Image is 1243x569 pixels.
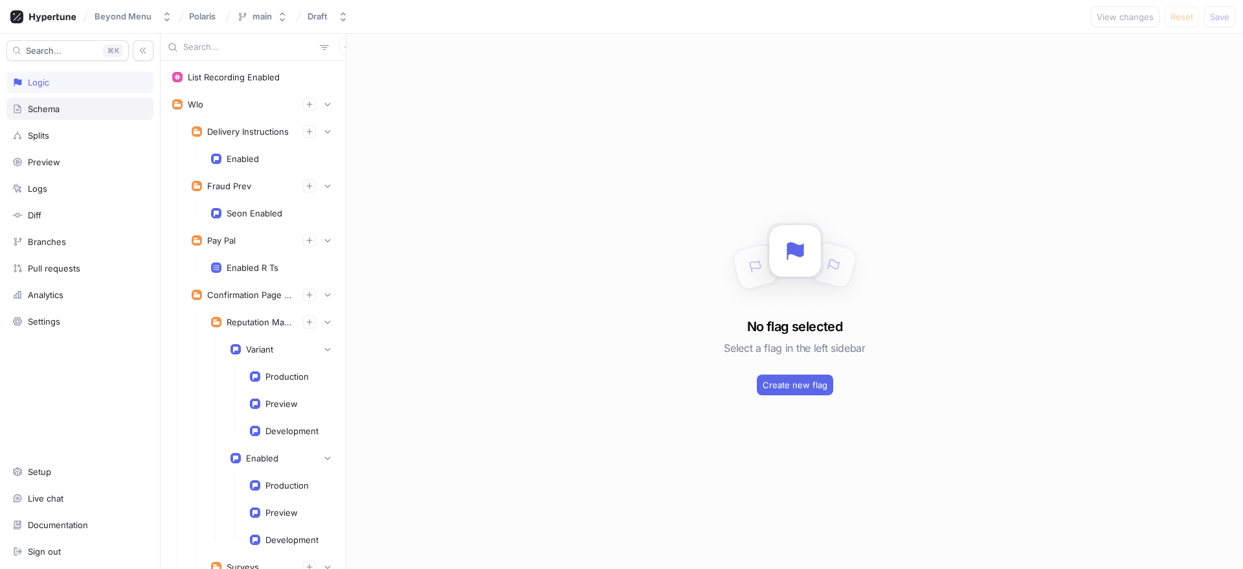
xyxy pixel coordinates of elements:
div: Branches [28,237,66,247]
div: Wlo [188,99,203,110]
div: Logic [28,77,49,87]
div: Schema [28,104,60,114]
div: Enabled [246,453,278,463]
div: Splits [28,130,49,141]
button: main [232,6,293,27]
div: Development [265,535,319,545]
button: Create new flag [757,375,833,395]
div: Production [265,371,309,382]
h5: Select a flag in the left sidebar [724,336,865,360]
a: Documentation [6,514,153,536]
button: Save [1204,6,1235,27]
div: K [103,44,123,57]
button: View changes [1091,6,1159,27]
div: Logs [28,183,47,194]
span: Create new flag [763,381,827,389]
span: Save [1210,13,1229,21]
span: Search... [26,47,62,54]
div: Enabled [227,154,259,164]
div: Confirmation Page Experiments [207,290,293,300]
button: Beyond Menu [89,6,177,27]
div: Fraud Prev [207,181,251,191]
div: Preview [265,399,298,409]
button: Reset [1165,6,1199,27]
div: Development [265,426,319,436]
div: Beyond Menu [95,11,151,22]
div: Seon Enabled [227,208,282,218]
div: Draft [308,11,328,22]
div: List Recording Enabled [188,72,280,82]
span: Polaris [189,12,216,21]
div: Preview [28,157,60,167]
div: Setup [28,467,51,477]
div: Pay Pal [207,235,236,246]
div: Delivery Instructions [207,126,289,137]
div: Preview [265,507,298,518]
div: Documentation [28,520,88,530]
span: Reset [1170,13,1193,21]
button: Draft [302,6,353,27]
input: Search... [183,41,315,54]
div: Live chat [28,493,63,504]
div: Pull requests [28,263,80,273]
div: Diff [28,210,41,220]
div: Production [265,480,309,491]
div: Settings [28,316,60,327]
span: View changes [1097,13,1154,21]
div: Reputation Management [227,317,293,327]
div: Variant [246,344,273,354]
h3: No flag selected [747,317,842,336]
div: Enabled R Ts [227,262,278,273]
div: Analytics [28,290,63,300]
button: Search...K [6,40,129,61]
div: Sign out [28,546,61,557]
div: main [252,11,272,22]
